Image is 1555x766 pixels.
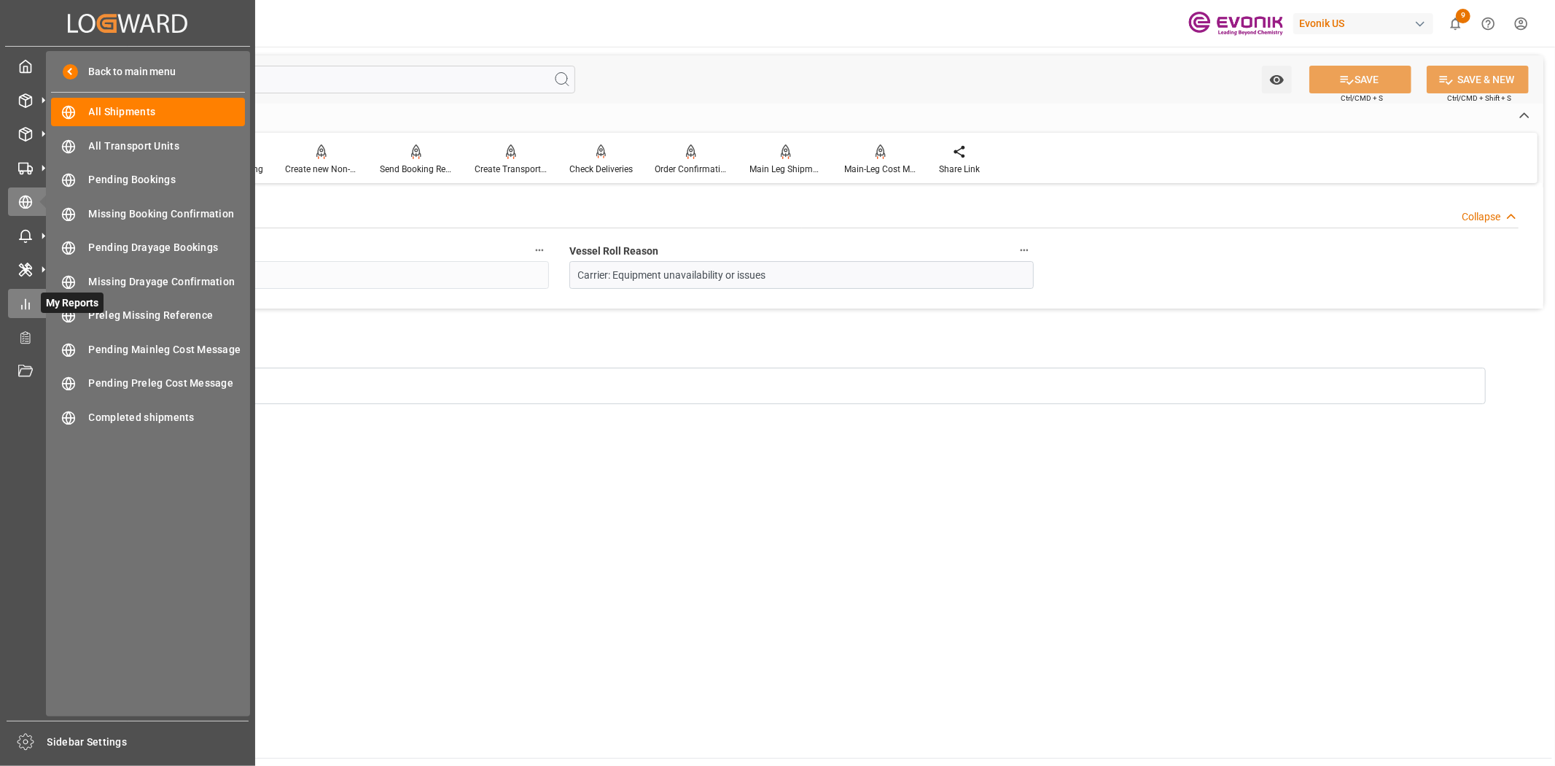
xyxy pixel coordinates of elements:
button: open menu [1262,66,1292,93]
span: Preleg Missing Reference [89,308,246,323]
img: Evonik-brand-mark-Deep-Purple-RGB.jpeg_1700498283.jpeg [1188,11,1283,36]
a: Pending Preleg Cost Message [51,369,245,398]
span: Sidebar Settings [47,735,249,750]
a: Missing Drayage Confirmation [51,267,245,295]
div: Main Leg Shipment [749,163,822,176]
span: All Transport Units [89,139,246,154]
div: Share Link [939,163,980,176]
a: Preleg Missing Reference [51,301,245,330]
span: 9 [1456,9,1470,23]
button: SAVE & NEW [1427,66,1529,93]
span: Pending Mainleg Cost Message [89,342,246,357]
div: Send Booking Request To ABS [380,163,453,176]
span: Pending Preleg Cost Message [89,376,246,391]
button: Vessel Roll Reason [1015,241,1034,260]
input: Search Fields [67,66,575,93]
a: Document Management [8,357,247,385]
span: Missing Drayage Confirmation [89,274,246,290]
button: Evonik US [1293,9,1439,37]
div: Order Confirmation [655,163,728,176]
div: Check Deliveries [569,163,633,176]
span: Back to main menu [78,64,176,80]
span: Pending Bookings [89,172,246,187]
span: All Shipments [89,104,246,120]
a: My Cockpit [8,52,247,80]
button: show 9 new notifications [1439,7,1472,40]
a: Pending Bookings [51,166,245,194]
span: Vessel Roll Reason [569,244,658,259]
a: All Transport Units [51,131,245,160]
span: Ctrl/CMD + S [1341,93,1383,104]
span: My Reports [41,293,104,313]
span: Pending Drayage Bookings [89,240,246,255]
a: Pending Drayage Bookings [51,233,245,262]
a: Transport Planner [8,323,247,352]
button: Help Center [1472,7,1505,40]
button: Vessel Roll Count [530,241,549,260]
a: All Shipments [51,98,245,126]
a: My ReportsMy Reports [8,289,247,317]
a: Pending Mainleg Cost Message [51,335,245,363]
div: Collapse [1462,209,1500,225]
div: Evonik US [1293,13,1433,34]
a: Completed shipments [51,403,245,431]
span: Completed shipments [89,410,246,425]
button: SAVE [1309,66,1411,93]
div: Create new Non-Conformance [285,163,358,176]
span: Ctrl/CMD + Shift + S [1447,93,1511,104]
a: Missing Booking Confirmation [51,199,245,228]
div: Create Transport Unit [475,163,547,176]
div: Main-Leg Cost Message [844,163,917,176]
span: Missing Booking Confirmation [89,206,246,222]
